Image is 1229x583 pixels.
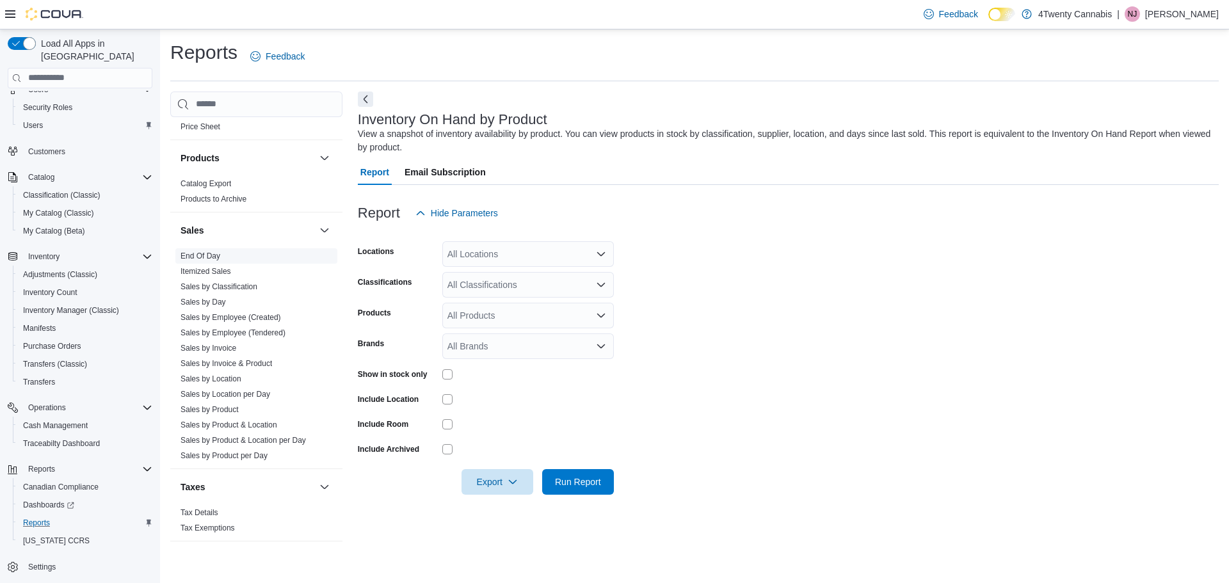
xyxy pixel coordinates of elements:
button: Operations [23,400,71,415]
span: Report [360,159,389,185]
button: Transfers [13,373,157,391]
button: Customers [3,142,157,161]
div: Natalie Janzen [1125,6,1140,22]
a: Sales by Invoice & Product [181,359,272,368]
a: Sales by Employee (Created) [181,313,281,322]
button: My Catalog (Classic) [13,204,157,222]
button: Cash Management [13,417,157,435]
button: Catalog [3,168,157,186]
span: Sales by Invoice & Product [181,358,272,369]
button: Adjustments (Classic) [13,266,157,284]
span: My Catalog (Beta) [23,226,85,236]
label: Include Archived [358,444,419,454]
span: Classification (Classic) [18,188,152,203]
span: Sales by Product & Location [181,420,277,430]
label: Products [358,308,391,318]
span: Sales by Location [181,374,241,384]
a: Security Roles [18,100,77,115]
button: Inventory [23,249,65,264]
a: Catalog Export [181,179,231,188]
a: Transfers [18,374,60,390]
a: Sales by Location per Day [181,390,270,399]
span: Export [469,469,526,495]
span: Sales by Employee (Created) [181,312,281,323]
span: Hide Parameters [431,207,498,220]
div: Products [170,176,342,212]
span: Sales by Location per Day [181,389,270,399]
span: Inventory Manager (Classic) [18,303,152,318]
span: Sales by Product per Day [181,451,268,461]
button: Settings [3,557,157,576]
button: Classification (Classic) [13,186,157,204]
button: Catalog [23,170,60,185]
button: Canadian Compliance [13,478,157,496]
span: Catalog [23,170,152,185]
button: Operations [3,399,157,417]
a: End Of Day [181,252,220,260]
a: Sales by Product [181,405,239,414]
button: Users [13,116,157,134]
button: Taxes [181,481,314,493]
a: Feedback [919,1,983,27]
a: Users [18,118,48,133]
p: [PERSON_NAME] [1145,6,1219,22]
span: Settings [28,562,56,572]
a: Reports [18,515,55,531]
label: Locations [358,246,394,257]
span: End Of Day [181,251,220,261]
span: Operations [28,403,66,413]
button: Next [358,92,373,107]
span: Inventory Count [18,285,152,300]
span: Manifests [23,323,56,333]
h1: Reports [170,40,237,65]
a: Products to Archive [181,195,246,204]
span: Reports [23,518,50,528]
a: Cash Management [18,418,93,433]
span: Tax Details [181,507,218,518]
span: Price Sheet [181,122,220,132]
button: Open list of options [596,249,606,259]
button: Security Roles [13,99,157,116]
a: Manifests [18,321,61,336]
span: Feedback [266,50,305,63]
span: Reports [28,464,55,474]
input: Dark Mode [988,8,1015,21]
span: Inventory [28,252,60,262]
img: Cova [26,8,83,20]
a: Dashboards [13,496,157,514]
button: Transfers (Classic) [13,355,157,373]
span: NJ [1128,6,1137,22]
p: | [1117,6,1120,22]
button: Traceabilty Dashboard [13,435,157,452]
span: Traceabilty Dashboard [18,436,152,451]
span: Reports [23,461,152,477]
button: Products [181,152,314,164]
button: Taxes [317,479,332,495]
button: Reports [23,461,60,477]
span: Cash Management [18,418,152,433]
span: Transfers (Classic) [18,356,152,372]
span: Sales by Product [181,404,239,415]
button: Inventory Count [13,284,157,301]
a: Sales by Employee (Tendered) [181,328,285,337]
label: Brands [358,339,384,349]
span: Email Subscription [405,159,486,185]
button: Run Report [542,469,614,495]
span: Itemized Sales [181,266,231,276]
span: [US_STATE] CCRS [23,536,90,546]
button: Manifests [13,319,157,337]
label: Include Room [358,419,408,429]
button: Open list of options [596,310,606,321]
button: [US_STATE] CCRS [13,532,157,550]
span: Catalog [28,172,54,182]
span: Reports [18,515,152,531]
span: Inventory Count [23,287,77,298]
a: Classification (Classic) [18,188,106,203]
h3: Inventory On Hand by Product [358,112,547,127]
span: Dark Mode [988,21,989,22]
a: Canadian Compliance [18,479,104,495]
a: Transfers (Classic) [18,356,92,372]
span: Inventory Manager (Classic) [23,305,119,315]
a: Sales by Product & Location [181,420,277,429]
span: Customers [28,147,65,157]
